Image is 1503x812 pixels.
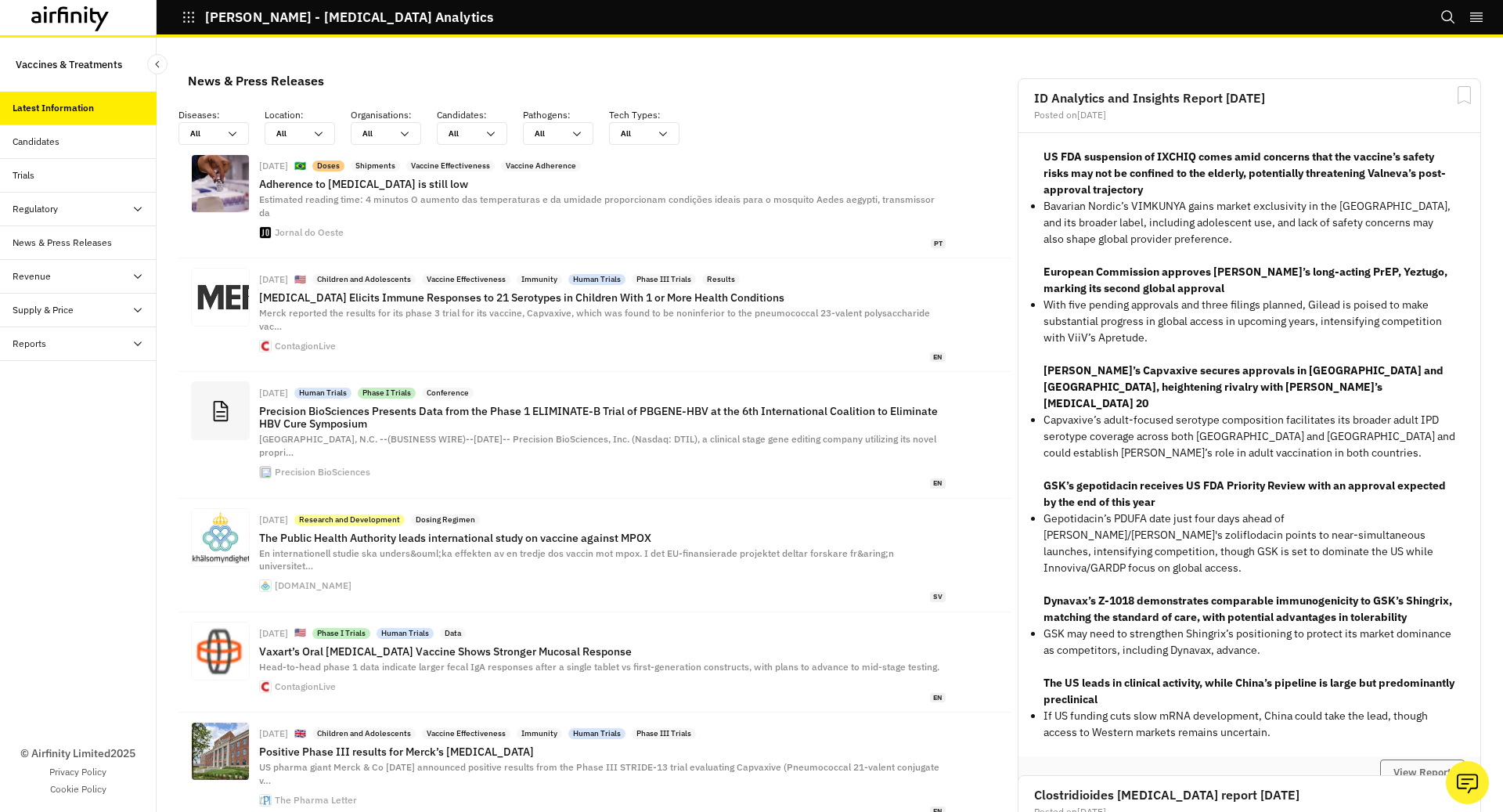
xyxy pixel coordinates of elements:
p: Vaccines & Treatments [16,50,122,79]
button: [PERSON_NAME] - [MEDICAL_DATA] Analytics [182,4,493,31]
a: Cookie Policy [50,782,106,796]
div: Latest Information [13,101,94,115]
p: Bavarian Nordic’s VIMKUNYA gains market exclusivity in the [GEOGRAPHIC_DATA], and its broader lab... [1043,198,1455,247]
p: 🇬🇧 [294,727,306,741]
span: En internationell studie ska unders&ouml;ka effekten av en tredje dos vaccin mot mpox. I det EU-f... [259,547,894,572]
a: [DATE]Research and DevelopmentDosing RegimenThe Public Health Authority leads international study... [178,499,1011,612]
div: [DATE] [259,629,288,638]
div: Precision BioSciences [275,467,370,477]
div: Reports [13,337,46,351]
h2: Clostridioides [MEDICAL_DATA] report [DATE] [1034,789,1465,801]
span: en [930,352,946,363]
p: Doses [317,161,340,171]
button: View Report [1380,760,1465,786]
span: US pharma giant Merck & Co [DATE] announced positive results from the Phase III STRIDE-13 trial e... [259,761,939,786]
p: Human Trials [381,628,429,639]
p: Phase I Trials [362,388,411,399]
p: Candidates : [437,108,523,122]
div: [DOMAIN_NAME] [275,581,351,590]
div: News & Press Releases [188,69,324,92]
p: Human Trials [573,274,621,285]
p: Children and Adolescents [317,728,411,739]
div: News & Press Releases [13,236,112,250]
p: Gepotidacin’s PDUFA date just four days ahead of [PERSON_NAME]/[PERSON_NAME]'s zoliflodacin point... [1043,511,1455,576]
img: share.png [192,509,249,566]
a: [DATE]Human TrialsPhase I TrialsConferencePrecision BioSciences Presents Data from the Phase 1 EL... [178,372,1011,498]
a: [DATE]🇧🇷DosesShipmentsVaccine EffectivenessVaccine AdherenceAdherence to [MEDICAL_DATA] is still ... [178,145,1011,258]
div: ContagionLive [275,341,336,351]
div: Revenue [13,269,51,283]
p: Vaxart’s Oral [MEDICAL_DATA] Vaccine Shows Stronger Mucosal Response [259,645,946,658]
a: [DATE]🇺🇸Children and AdolescentsVaccine EffectivenessImmunityHuman TrialsPhase III TrialsResults[... [178,258,1011,372]
p: Tech Types : [609,108,695,122]
span: Head-to-head phase 1 data indicate larger fecal IgA responses after a single tablet vs first-gene... [259,661,939,673]
div: Supply & Price [13,303,74,317]
p: [PERSON_NAME] - [MEDICAL_DATA] Analytics [205,10,493,24]
div: Posted on [DATE] [1034,110,1465,120]
p: Diseases : [178,108,265,122]
div: [DATE] [259,729,288,738]
span: Estimated reading time: 4 minutos O aumento das temperaturas e da umidade proporcionam condições ... [259,193,935,218]
p: Location : [265,108,351,122]
span: sv [930,592,946,602]
img: 016e3c18-dengue_vacinapr_aen-scaled.jpg [192,155,249,212]
strong: Dynavax’s Z-1018 demonstrates comparable immunogenicity to GSK’s Shingrix, matching the standard ... [1043,594,1452,624]
strong: [PERSON_NAME]’s Capvaxive secures approvals in [GEOGRAPHIC_DATA] and [GEOGRAPHIC_DATA], heighteni... [1043,363,1444,410]
img: favicon.ico [260,341,271,352]
p: 🇺🇸 [294,626,306,640]
p: Phase I Trials [317,628,366,639]
button: Search [1440,4,1456,31]
img: cropped-PBS-favicon-32x32.png [260,467,271,478]
div: [DATE] [259,388,288,398]
div: Candidates [13,135,59,149]
p: Capvaxive’s adult-focused serotype composition facilitates its broader adult IPD serotype coverag... [1043,412,1455,461]
img: favicon.ico [260,681,271,692]
p: 🇧🇷 [294,160,306,173]
svg: Bookmark Report [1454,85,1474,105]
p: Immunity [521,728,557,739]
img: 05a4663559e110f872fbb07beef0b892500ec47a-396x127.png [192,269,249,326]
img: faviconV2 [260,795,271,806]
p: Human Trials [299,388,347,399]
div: Regulatory [13,202,58,216]
p: Immunity [521,274,557,285]
div: [DATE] [259,161,288,171]
span: en [930,693,946,703]
img: favicon.ico [260,580,271,591]
p: Vaccine Effectiveness [411,161,490,171]
span: en [930,478,946,489]
p: If US funding cuts slow mRNA development, China could take the lead, though access to Western mar... [1043,708,1455,741]
strong: US FDA suspension of IXCHIQ comes amid concerns that the vaccine’s safety risks may not be confin... [1043,150,1446,197]
div: [DATE] [259,275,288,284]
p: Adherence to [MEDICAL_DATA] is still low [259,178,946,190]
p: Dosing Regimen [416,514,475,525]
img: 3fe3d6e1bcf619d9f863e5df21ace36cbe765b30-178x192.png [192,623,249,680]
strong: GSK’s gepotidacin receives US FDA Priority Review with an approval expected by the end of this year [1043,478,1446,509]
p: GSK may need to strengthen Shingrix’s positioning to protect its market dominance as competitors,... [1043,626,1455,659]
p: 🇺🇸 [294,273,306,287]
a: [DATE]🇺🇸Phase I TrialsHuman TrialsDataVaxart’s Oral [MEDICAL_DATA] Vaccine Shows Stronger Mucosal... [178,612,1011,713]
p: Conference [427,388,469,399]
p: Human Trials [573,728,621,739]
span: [GEOGRAPHIC_DATA], N.C. --(BUSINESS WIRE)--[DATE]-- Precision BioSciences, Inc. (Nasdaq: DTIL), a... [259,433,936,458]
p: Data [445,628,461,639]
p: Precision BioSciences Presents Data from the Phase 1 ELIMINATE-B Trial of PBGENE-HBV at the 6th I... [259,405,946,430]
h2: ID Analytics and Insights Report [DATE] [1034,92,1465,104]
p: With five pending approvals and three filings planned, Gilead is poised to make substantial progr... [1043,297,1455,346]
p: Positive Phase III results for Merck’s [MEDICAL_DATA] [259,745,946,758]
img: 148a6ac8-cropped-ee7e707a-favicon-1-270x270.jpeg [260,227,271,238]
button: Ask our analysts [1446,761,1489,804]
p: © Airfinity Limited 2025 [20,745,135,762]
img: b45e26f0-0152-11ef-a588-e798d47e404e-merck_usa_hq_large.jpg [192,723,249,780]
div: [DATE] [259,515,288,525]
div: Jornal do Oeste [275,228,344,237]
p: Pathogens : [523,108,609,122]
p: Children and Adolescents [317,274,411,285]
p: [MEDICAL_DATA] Elicits Immune Responses to 21 Serotypes in Children With 1 or More Health Conditions [259,291,946,304]
p: Research and Development [299,514,400,525]
strong: The US leads in clinical activity, while China’s pipeline is large but predominantly preclinical [1043,676,1454,706]
p: Vaccine Adherence [506,161,576,171]
strong: European Commission approves [PERSON_NAME]’s long-acting PrEP, Yeztugo, marking its second global... [1043,265,1447,295]
p: Shipments [355,161,395,171]
a: Privacy Policy [49,765,106,779]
